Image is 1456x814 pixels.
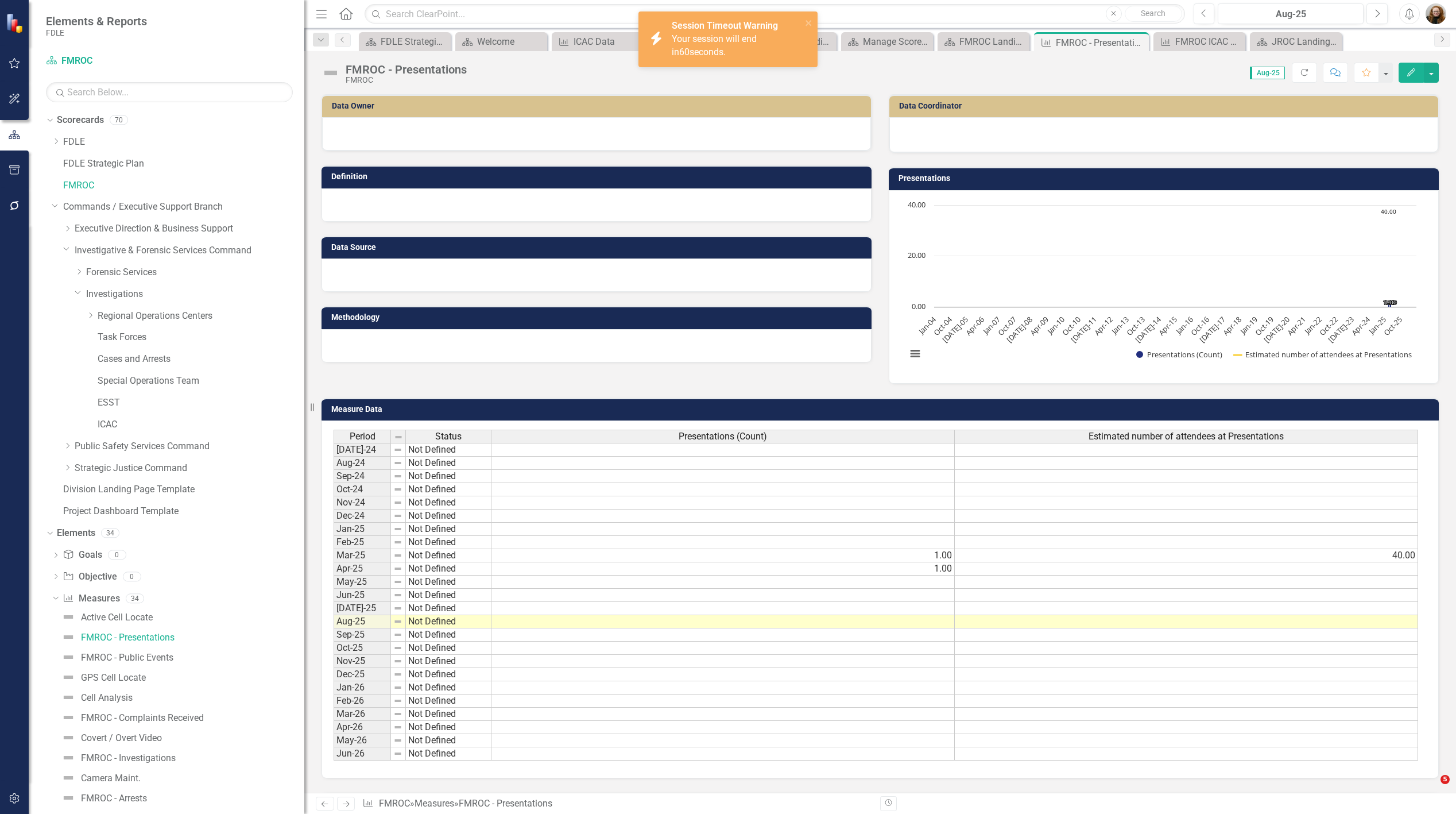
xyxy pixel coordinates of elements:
[1253,34,1339,49] a: JROC Landing Page
[63,570,117,584] a: Objective
[108,550,126,560] div: 0
[1218,3,1364,24] button: Aug-25
[1426,3,1446,24] button: Jennifer Siddoway
[63,200,304,214] a: Commands / Executive Support Branch
[1234,350,1412,360] button: Show Estimated number of attendees at Presentations
[393,723,402,732] img: 8DAGhfEEPCf229AAAAAElFTkSuQmCC
[86,266,304,279] a: Forensic Services
[406,562,491,576] td: Not Defined
[912,301,926,311] text: 0.00
[1089,431,1284,442] span: Estimated number of attendees at Presentations
[901,199,1427,372] div: Chart. Highcharts interactive chart.
[393,670,402,679] img: 8DAGhfEEPCf229AAAAAElFTkSuQmCC
[1197,314,1227,345] text: [DATE]-17
[59,608,153,626] a: Active Cell Locate
[334,747,391,761] td: Jun-26
[334,655,391,668] td: Nov-25
[393,683,402,692] img: 8DAGhfEEPCf229AAAAAElFTkSuQmCC
[907,345,923,361] button: View chart menu, Chart
[406,470,491,483] td: Not Defined
[393,577,402,587] img: 8DAGhfEEPCf229AAAAAElFTkSuQmCC
[334,589,391,602] td: Jun-25
[98,353,304,366] a: Cases and Arrests
[63,549,102,562] a: Goals
[555,34,641,49] a: ICAC Data
[901,199,1422,372] svg: Interactive chart
[406,496,491,510] td: Not Defined
[334,642,391,655] td: Oct-25
[1188,314,1211,337] text: Oct-16
[334,734,391,747] td: May-26
[1326,314,1356,345] text: [DATE]-23
[1381,314,1404,337] text: Oct-25
[346,76,467,84] div: FMROC
[331,172,866,181] h3: Definition
[1222,7,1360,21] div: Aug-25
[350,431,375,442] span: Period
[393,591,402,600] img: 8DAGhfEEPCf229AAAAAElFTkSuQmCC
[334,668,391,681] td: Dec-25
[334,549,391,562] td: Mar-25
[1253,314,1276,337] text: Oct-19
[406,536,491,549] td: Not Defined
[406,443,491,457] td: Not Defined
[916,314,939,337] text: Jan-04
[959,34,1027,49] div: FMROC Landing Page
[334,443,391,457] td: [DATE]-24
[393,485,402,494] img: 8DAGhfEEPCf229AAAAAElFTkSuQmCC
[346,63,467,76] div: FMROC - Presentations
[61,711,75,724] img: Not Defined
[415,798,454,809] a: Measures
[379,798,410,809] a: FMROC
[1245,349,1412,360] text: Estimated number of attendees at Presentations
[406,708,491,721] td: Not Defined
[940,34,1027,49] a: FMROC Landing Page
[81,713,204,723] div: FMROC - Complaints Received
[1092,314,1115,337] text: Apr-12
[679,431,767,442] span: Presentations (Count)
[435,431,462,442] span: Status
[406,576,491,589] td: Not Defined
[393,511,402,520] img: 8DAGhfEEPCf229AAAAAElFTkSuQmCC
[963,314,986,337] text: Apr-06
[334,523,391,536] td: Jan-25
[1440,775,1450,784] span: 5
[61,771,75,785] img: Not Defined
[393,643,402,653] img: 8DAGhfEEPCf229AAAAAElFTkSuQmCC
[331,313,866,322] h3: Methodology
[334,602,391,615] td: [DATE]-25
[1109,314,1132,337] text: Jan-13
[334,536,391,549] td: Feb-25
[805,16,813,29] button: close
[1044,314,1067,337] text: Jan-10
[46,28,147,37] small: FDLE
[334,721,391,734] td: Apr-26
[393,458,402,468] img: 8DAGhfEEPCf229AAAAAElFTkSuQmCC
[61,690,75,704] img: Not Defined
[459,798,552,809] div: FMROC - Presentations
[59,688,133,707] a: Cell Analysis
[334,470,391,483] td: Sep-24
[63,505,304,518] a: Project Dashboard Template
[331,243,866,252] h3: Data Source
[406,615,491,628] td: Not Defined
[393,696,402,705] img: 8DAGhfEEPCf229AAAAAElFTkSuQmCC
[1302,314,1325,337] text: Jan-22
[6,13,26,33] img: ClearPoint Strategy
[61,610,75,624] img: Not Defined
[1125,6,1182,22] button: Search
[331,405,1433,414] h3: Measure Data
[393,630,402,639] img: 8DAGhfEEPCf229AAAAAElFTkSuQmCC
[491,549,955,562] td: 1.00
[57,114,104,127] a: Scorecards
[679,47,690,57] span: 60
[46,14,147,28] span: Elements & Reports
[63,483,304,496] a: Division Landing Page Template
[59,648,173,666] a: FMROC - Public Events
[63,136,304,149] a: FDLE
[334,510,391,523] td: Dec-24
[334,576,391,589] td: May-25
[908,199,926,210] text: 40.00
[98,418,304,431] a: ICAC
[59,769,141,787] a: Camera Maint.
